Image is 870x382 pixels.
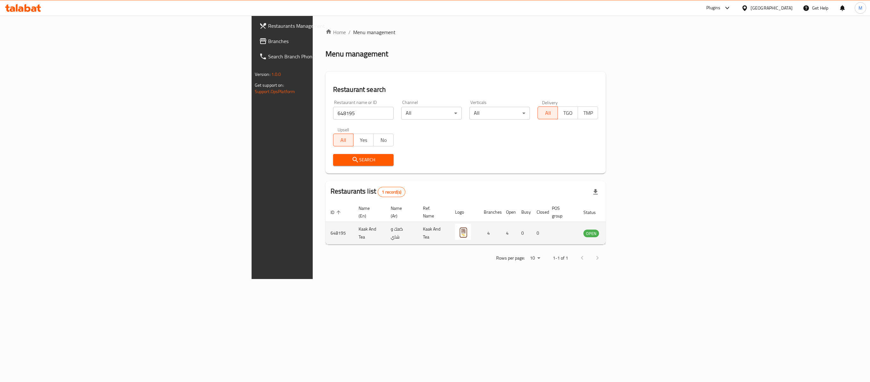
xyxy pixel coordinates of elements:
[325,28,606,36] nav: breadcrumb
[359,204,378,220] span: Name (En)
[496,254,525,262] p: Rows per page:
[542,100,558,105] label: Delivery
[455,224,471,240] img: Kaak And Tea
[469,107,530,120] div: All
[268,53,392,60] span: Search Branch Phone
[538,107,558,119] button: All
[254,49,397,64] a: Search Branch Phone
[338,127,349,132] label: Upsell
[581,108,595,118] span: TMP
[588,184,603,200] div: Export file
[378,187,405,197] div: Total records count
[516,202,531,222] th: Busy
[859,4,862,11] span: M
[501,222,516,245] td: 4
[325,202,634,245] table: enhanced table
[333,134,353,146] button: All
[373,134,394,146] button: No
[552,204,571,220] span: POS group
[401,107,462,120] div: All
[336,136,351,145] span: All
[254,33,397,49] a: Branches
[558,107,578,119] button: TGO
[378,189,405,195] span: 1 record(s)
[268,37,392,45] span: Branches
[418,222,450,245] td: Kaak And Tea
[531,202,547,222] th: Closed
[531,222,547,245] td: 0
[501,202,516,222] th: Open
[423,204,442,220] span: Ref. Name
[333,85,598,94] h2: Restaurant search
[356,136,371,145] span: Yes
[331,209,343,216] span: ID
[583,230,599,237] span: OPEN
[376,136,391,145] span: No
[706,4,720,12] div: Plugins
[333,107,394,120] input: Search for restaurant name or ID..
[553,254,568,262] p: 1-1 of 1
[331,187,405,197] h2: Restaurants list
[516,222,531,245] td: 0
[527,253,543,263] div: Rows per page:
[479,202,501,222] th: Branches
[450,202,479,222] th: Logo
[583,209,604,216] span: Status
[578,107,598,119] button: TMP
[268,22,392,30] span: Restaurants Management
[560,108,575,118] span: TGO
[255,87,295,96] a: Support.OpsPlatform
[353,134,374,146] button: Yes
[333,154,394,166] button: Search
[751,4,793,11] div: [GEOGRAPHIC_DATA]
[583,230,599,237] div: OPEN
[255,70,270,78] span: Version:
[386,222,418,245] td: كعك و شاي
[254,18,397,33] a: Restaurants Management
[540,108,555,118] span: All
[271,70,281,78] span: 1.0.0
[255,81,284,89] span: Get support on:
[479,222,501,245] td: 4
[338,156,389,164] span: Search
[391,204,410,220] span: Name (Ar)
